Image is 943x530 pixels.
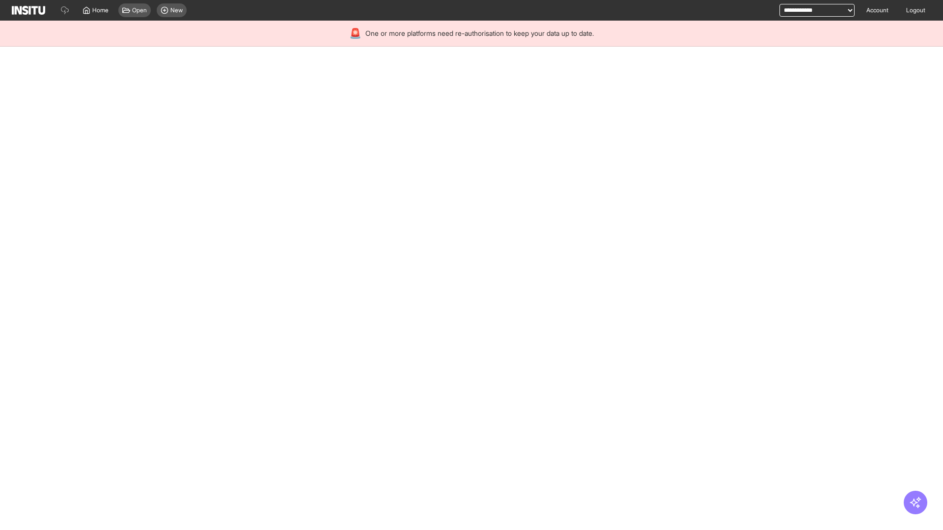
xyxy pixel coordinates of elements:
[92,6,109,14] span: Home
[365,28,594,38] span: One or more platforms need re-authorisation to keep your data up to date.
[132,6,147,14] span: Open
[170,6,183,14] span: New
[349,26,361,40] div: 🚨
[12,6,45,15] img: Logo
